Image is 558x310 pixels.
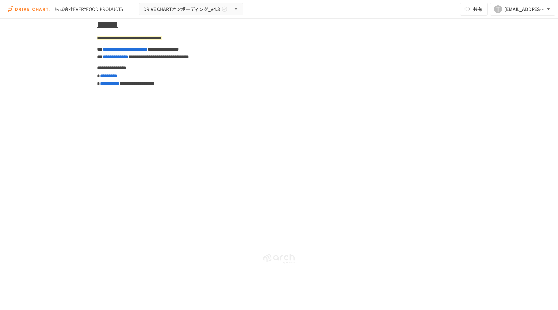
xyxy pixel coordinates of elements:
span: 共有 [473,6,482,13]
div: T [494,5,502,13]
span: DRIVE CHARTオンボーディング_v4.3 [143,5,220,13]
button: DRIVE CHARTオンボーディング_v4.3 [139,3,243,16]
img: i9VDDS9JuLRLX3JIUyK59LcYp6Y9cayLPHs4hOxMB9W [8,4,50,14]
button: T[EMAIL_ADDRESS][DOMAIN_NAME] [490,3,555,16]
div: [EMAIL_ADDRESS][DOMAIN_NAME] [504,5,545,13]
div: 株式会社EVERYFOOD PRODUCTS [55,6,123,13]
button: 共有 [460,3,488,16]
